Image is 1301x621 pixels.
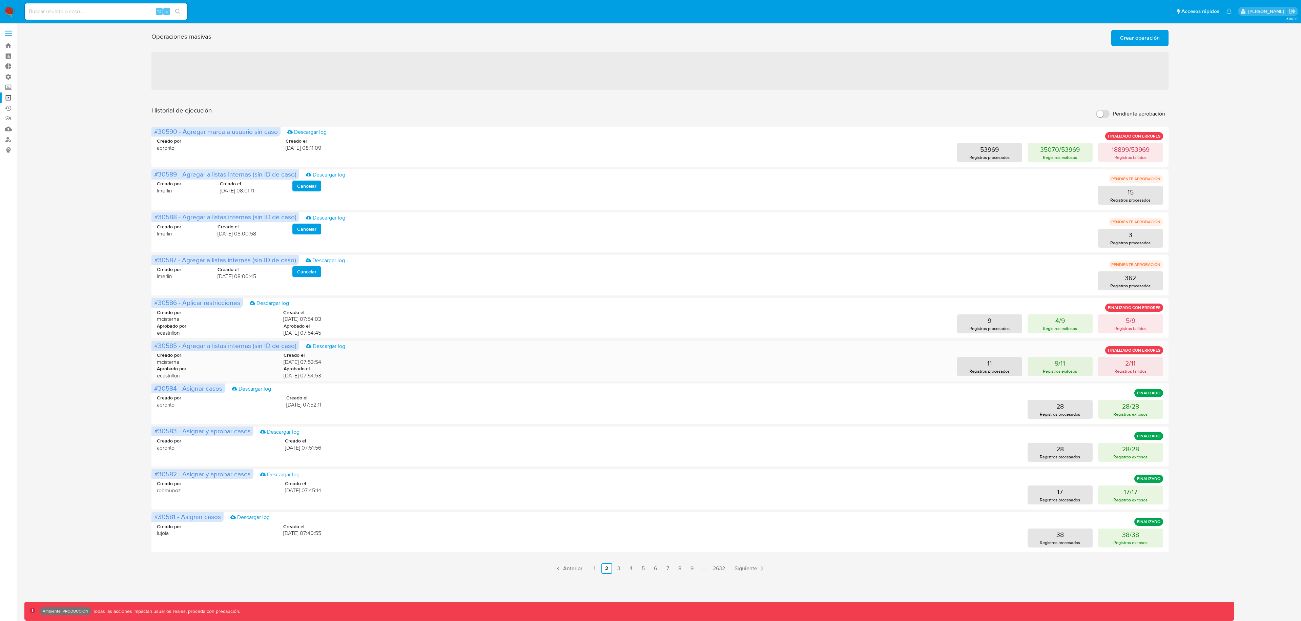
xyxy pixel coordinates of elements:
[43,610,88,613] p: Ambiente: PRODUCCIÓN
[166,8,168,15] span: s
[1248,8,1286,15] p: leandrojossue.ramirez@mercadolibre.com.co
[1181,8,1219,15] span: Accesos rápidos
[25,7,187,16] input: Buscar usuario o caso...
[157,8,162,15] span: ⌥
[91,608,240,615] p: Todas las acciones impactan usuarios reales, proceda con precaución.
[1289,8,1296,15] a: Salir
[1226,8,1232,14] a: Notificaciones
[171,7,185,16] button: search-icon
